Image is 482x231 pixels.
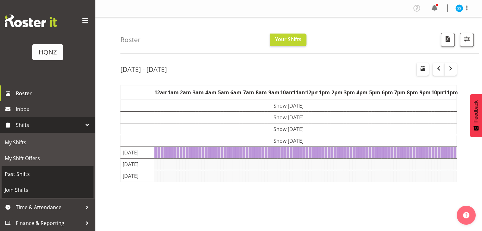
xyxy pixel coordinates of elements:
[470,94,482,137] button: Feedback - Show survey
[419,85,431,100] th: 9pm
[121,135,457,147] td: Show [DATE]
[217,85,230,100] th: 5am
[121,147,154,158] td: [DATE]
[394,85,406,100] th: 7pm
[381,85,394,100] th: 6pm
[120,65,167,73] h2: [DATE] - [DATE]
[16,120,82,130] span: Shifts
[154,85,167,100] th: 12am
[121,100,457,112] td: Show [DATE]
[2,166,93,182] a: Past Shifts
[5,185,90,195] span: Join Shifts
[293,85,305,100] th: 11am
[121,158,154,170] td: [DATE]
[473,100,479,122] span: Feedback
[460,33,474,47] button: Filter Shifts
[120,36,141,43] h4: Roster
[270,34,306,46] button: Your Shifts
[5,153,90,163] span: My Shift Offers
[280,85,293,100] th: 10am
[121,111,457,123] td: Show [DATE]
[368,85,381,100] th: 5pm
[441,33,455,47] button: Download a PDF of the roster according to the set date range.
[463,212,469,218] img: help-xxl-2.png
[318,85,331,100] th: 1pm
[2,134,93,150] a: My Shifts
[455,4,463,12] img: sandra-sabrina-yazmin10066.jpg
[16,203,82,212] span: Time & Attendance
[2,182,93,198] a: Join Shifts
[417,63,429,76] button: Select a specific date within the roster.
[5,138,90,147] span: My Shifts
[343,85,356,100] th: 3pm
[230,85,242,100] th: 6am
[242,85,255,100] th: 7am
[5,15,57,27] img: Rosterit website logo
[444,85,457,100] th: 11pm
[192,85,205,100] th: 3am
[167,85,179,100] th: 1am
[121,123,457,135] td: Show [DATE]
[205,85,217,100] th: 4am
[356,85,369,100] th: 4pm
[16,218,82,228] span: Finance & Reporting
[275,36,301,43] span: Your Shifts
[39,47,57,57] div: HQNZ
[406,85,419,100] th: 8pm
[2,150,93,166] a: My Shift Offers
[16,104,92,114] span: Inbox
[267,85,280,100] th: 9am
[179,85,192,100] th: 2am
[255,85,268,100] th: 8am
[431,85,444,100] th: 10pm
[16,89,92,98] span: Roster
[121,170,154,182] td: [DATE]
[5,169,90,179] span: Past Shifts
[331,85,343,100] th: 2pm
[305,85,318,100] th: 12pm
